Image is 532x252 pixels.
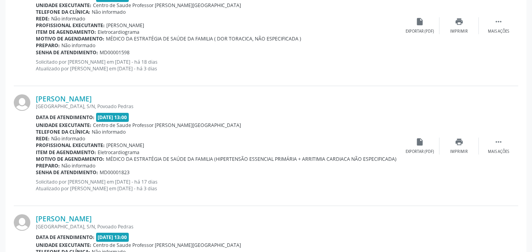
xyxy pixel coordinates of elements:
[106,142,144,149] span: [PERSON_NAME]
[36,178,400,192] p: Solicitado por [PERSON_NAME] em [DATE] - há 17 dias Atualizado por [PERSON_NAME] em [DATE] - há 3...
[36,142,105,149] b: Profissional executante:
[92,129,126,135] span: Não informado
[36,129,90,135] b: Telefone da clínica:
[106,22,144,29] span: [PERSON_NAME]
[455,17,463,26] i: print
[36,169,98,176] b: Senha de atendimento:
[36,135,50,142] b: Rede:
[36,29,96,35] b: Item de agendamento:
[98,29,139,35] span: Eletrocardiograma
[98,149,139,156] span: Eletrocardiograma
[36,22,105,29] b: Profissional executante:
[61,42,95,49] span: Não informado
[61,162,95,169] span: Não informado
[415,138,424,146] i: insert_drive_file
[406,29,434,34] div: Exportar (PDF)
[100,49,130,56] span: MD00001598
[36,122,91,129] b: Unidade executante:
[406,149,434,155] div: Exportar (PDF)
[36,214,92,223] a: [PERSON_NAME]
[36,149,96,156] b: Item de agendamento:
[96,233,129,242] span: [DATE] 13:00
[36,156,104,162] b: Motivo de agendamento:
[488,149,509,155] div: Mais ações
[100,169,130,176] span: MD00001823
[415,17,424,26] i: insert_drive_file
[494,17,503,26] i: 
[36,94,92,103] a: [PERSON_NAME]
[36,114,95,121] b: Data de atendimento:
[488,29,509,34] div: Mais ações
[51,15,85,22] span: Não informado
[14,94,30,111] img: img
[36,9,90,15] b: Telefone da clínica:
[51,135,85,142] span: Não informado
[36,59,400,72] p: Solicitado por [PERSON_NAME] em [DATE] - há 18 dias Atualizado por [PERSON_NAME] em [DATE] - há 3...
[93,122,241,129] span: Centro de Saude Professor [PERSON_NAME][GEOGRAPHIC_DATA]
[450,29,468,34] div: Imprimir
[450,149,468,155] div: Imprimir
[36,42,60,49] b: Preparo:
[36,242,91,248] b: Unidade executante:
[36,15,50,22] b: Rede:
[14,214,30,231] img: img
[36,223,400,230] div: [GEOGRAPHIC_DATA], S/N, Povoado Pedras
[93,242,241,248] span: Centro de Saude Professor [PERSON_NAME][GEOGRAPHIC_DATA]
[455,138,463,146] i: print
[36,162,60,169] b: Preparo:
[36,49,98,56] b: Senha de atendimento:
[36,103,400,110] div: [GEOGRAPHIC_DATA], S/N, Povoado Pedras
[106,35,301,42] span: MÉDICO DA ESTRATÉGIA DE SAÚDE DA FAMILIA ( DOR TORACICA, NÃO ESPECIFICADA )
[92,9,126,15] span: Não informado
[36,234,95,241] b: Data de atendimento:
[494,138,503,146] i: 
[96,113,129,122] span: [DATE] 13:00
[36,35,104,42] b: Motivo de agendamento:
[93,2,241,9] span: Centro de Saude Professor [PERSON_NAME][GEOGRAPHIC_DATA]
[36,2,91,9] b: Unidade executante:
[106,156,397,162] span: MÉDICO DA ESTRATÉGIA DE SAÚDE DA FAMILIA (HIPERTENSÃO ESSENCIAL PRIMÁRIA + ARRITIMIA CARDIACA NÃO...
